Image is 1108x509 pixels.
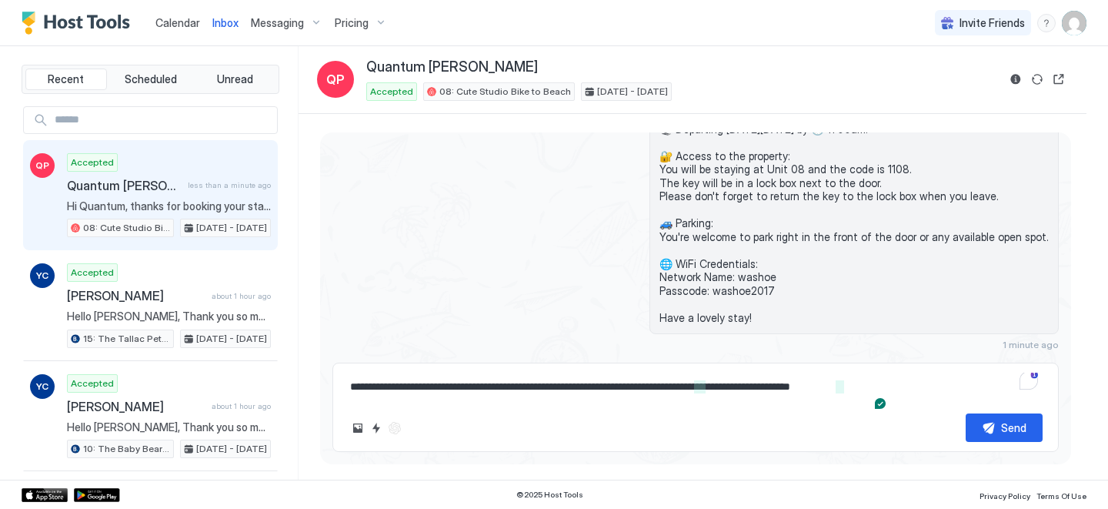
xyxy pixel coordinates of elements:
span: 1 minute ago [1003,339,1059,350]
span: 08: Cute Studio Bike to Beach [83,221,170,235]
span: [PERSON_NAME] [67,288,205,303]
span: Quantum [PERSON_NAME] [366,59,538,76]
span: [DATE] - [DATE] [196,442,267,456]
span: Accepted [370,85,413,99]
textarea: To enrich screen reader interactions, please activate Accessibility in Grammarly extension settings [349,373,1043,401]
button: Recent [25,69,107,90]
span: Invite Friends [959,16,1025,30]
a: Privacy Policy [980,487,1030,503]
span: less than a minute ago [188,180,271,190]
button: Reservation information [1006,70,1025,89]
span: Hello [PERSON_NAME], Thank you so much for your booking! We'll send the check-in instructions [DA... [67,310,271,323]
span: Quantum [PERSON_NAME] [67,178,182,193]
span: [DATE] - [DATE] [196,221,267,235]
a: Calendar [155,15,200,31]
span: 08: Cute Studio Bike to Beach [439,85,571,99]
a: Host Tools Logo [22,12,137,35]
input: Input Field [48,107,277,133]
span: Calendar [155,16,200,29]
button: Unread [194,69,275,90]
span: Unread [217,72,253,86]
div: Send [1001,420,1026,436]
span: QP [326,70,345,89]
div: menu [1037,14,1056,32]
span: Hi Quantum, thanks for booking your stay with us! Details of your Booking: 📍 [STREET_ADDRESS] Uni... [659,55,1049,324]
a: Google Play Store [74,488,120,502]
span: 15: The Tallac Pet Friendly Studio [83,332,170,346]
a: App Store [22,488,68,502]
span: Privacy Policy [980,491,1030,501]
div: User profile [1062,11,1086,35]
a: Terms Of Use [1036,487,1086,503]
button: Scheduled [110,69,192,90]
button: Quick reply [367,419,385,437]
span: [DATE] - [DATE] [196,332,267,346]
div: tab-group [22,65,279,94]
span: Inbox [212,16,239,29]
span: 10: The Baby Bear Pet Friendly Studio [83,442,170,456]
span: QP [35,159,49,172]
span: Hi Quantum, thanks for booking your stay with us! Details of your Booking: 📍 [STREET_ADDRESS] Uni... [67,199,271,213]
a: Inbox [212,15,239,31]
span: Scheduled [125,72,177,86]
button: Sync reservation [1028,70,1046,89]
span: Terms Of Use [1036,491,1086,501]
span: YC [36,380,48,393]
span: about 1 hour ago [212,291,271,301]
span: © 2025 Host Tools [516,490,583,500]
span: Pricing [335,16,369,30]
span: about 1 hour ago [212,401,271,411]
button: Send [966,414,1043,442]
span: Hello [PERSON_NAME], Thank you so much for your booking! We'll send the check-in instructions [DA... [67,420,271,434]
span: Accepted [71,266,114,280]
span: Accepted [71,377,114,390]
span: [DATE] - [DATE] [597,85,668,99]
span: Recent [48,72,84,86]
button: Open reservation [1050,70,1068,89]
span: Accepted [71,156,114,169]
span: Messaging [251,16,304,30]
span: YC [36,269,48,283]
span: [PERSON_NAME] [67,399,205,414]
button: Upload image [349,419,367,437]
